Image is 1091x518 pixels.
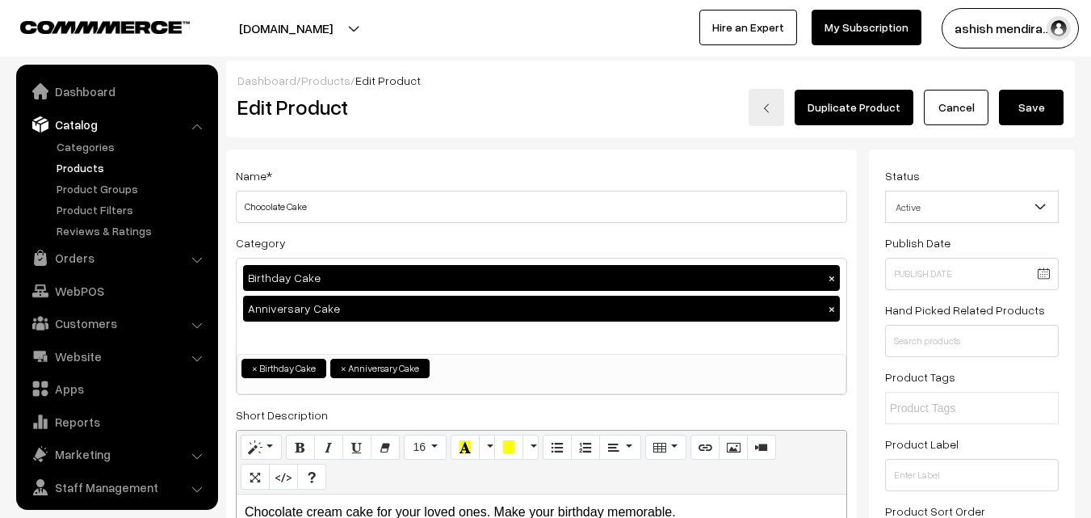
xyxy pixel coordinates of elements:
a: Products [301,74,350,87]
img: left-arrow.png [762,103,771,113]
a: Marketing [20,440,212,469]
button: More Color [479,435,495,461]
button: Font Size [404,435,447,461]
label: Name [236,167,272,184]
a: Catalog [20,110,212,139]
button: More Color [522,435,539,461]
span: × [252,361,258,376]
button: × [825,271,839,285]
a: My Subscription [812,10,921,45]
h2: Edit Product [237,95,568,120]
a: Customers [20,309,212,338]
a: Orders [20,243,212,272]
input: Enter Label [885,459,1059,491]
button: × [825,301,839,316]
li: Birthday Cake [241,359,326,378]
a: Hire an Expert [699,10,797,45]
li: Anniversary Cake [330,359,430,378]
span: Edit Product [355,74,421,87]
button: Italic (CTRL+I) [314,435,343,461]
button: Paragraph [599,435,640,461]
button: Link (CTRL+K) [690,435,720,461]
a: Dashboard [237,74,296,87]
a: COMMMERCE [20,16,162,36]
span: Active [885,191,1059,223]
button: Background Color [494,435,523,461]
a: Product Filters [52,201,212,218]
label: Short Description [236,406,328,423]
div: Birthday Cake [243,265,840,291]
label: Publish Date [885,234,950,251]
a: Duplicate Product [795,90,913,125]
button: Picture [719,435,748,461]
button: Style [241,435,282,461]
a: Reports [20,407,212,436]
button: Ordered list (CTRL+SHIFT+NUM8) [571,435,600,461]
a: Products [52,159,212,176]
a: Dashboard [20,77,212,106]
button: Code View [269,464,298,490]
div: Anniversary Cake [243,296,840,322]
button: Full Screen [241,464,270,490]
button: Help [297,464,326,490]
button: Table [645,435,686,461]
button: Bold (CTRL+B) [286,435,315,461]
a: Cancel [924,90,988,125]
a: Website [20,342,212,371]
input: Name [236,191,847,223]
div: / / [237,72,1064,89]
span: 16 [413,440,426,453]
button: Recent Color [451,435,480,461]
label: Product Tags [885,368,955,385]
a: Product Groups [52,180,212,197]
input: Publish Date [885,258,1059,290]
a: WebPOS [20,276,212,305]
label: Product Label [885,436,959,453]
button: [DOMAIN_NAME] [183,8,389,48]
a: Categories [52,138,212,155]
img: COMMMERCE [20,21,190,33]
span: × [341,361,346,376]
span: Active [886,193,1058,221]
input: Product Tags [890,400,1031,417]
input: Search products [885,325,1059,357]
img: user [1047,16,1071,40]
button: Remove Font Style (CTRL+\) [371,435,400,461]
button: Underline (CTRL+U) [342,435,371,461]
label: Hand Picked Related Products [885,301,1045,318]
a: Reviews & Ratings [52,222,212,239]
a: Staff Management [20,473,212,502]
button: Video [747,435,776,461]
button: Unordered list (CTRL+SHIFT+NUM7) [543,435,572,461]
label: Category [236,234,286,251]
button: ashish mendira… [942,8,1079,48]
a: Apps [20,374,212,403]
button: Save [999,90,1064,125]
label: Status [885,167,920,184]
